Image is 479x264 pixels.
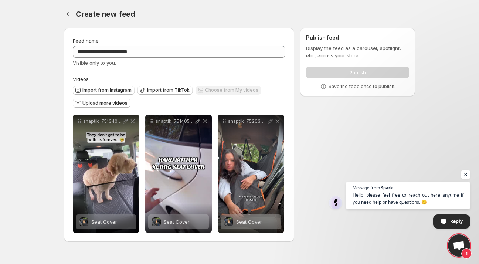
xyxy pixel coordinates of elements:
span: Message from [353,186,380,190]
span: Seat Cover [236,219,262,225]
p: Save the feed once to publish. [329,84,395,89]
div: snaptik_7513405237911178497_v2Seat CoverSeat Cover [73,115,139,233]
span: Visible only to you. [73,60,116,66]
span: Hello, please feel free to reach out here anytime if you need help or have questions. 😊 [353,192,463,206]
div: Open chat [448,234,470,257]
p: snaptik_7514057328375680302_v2 [156,118,194,124]
span: Import from Instagram [82,87,132,93]
button: Settings [64,9,74,19]
span: Spark [381,186,393,190]
div: snaptik_7514057328375680302_v2Seat CoverSeat Cover [145,115,212,233]
button: Upload more videos [73,99,130,108]
img: Seat Cover [79,217,88,226]
span: Seat Cover [164,219,190,225]
h2: Publish feed [306,34,409,41]
img: Seat Cover [152,217,161,226]
img: Seat Cover [224,217,233,226]
span: Reply [450,215,463,228]
span: Upload more videos [82,100,128,106]
span: 1 [461,248,472,259]
span: Import from TikTok [147,87,190,93]
span: Videos [73,76,89,82]
button: Import from Instagram [73,86,135,95]
div: snaptik_7520397402549898551_v2Seat CoverSeat Cover [218,115,284,233]
p: snaptik_7520397402549898551_v2 [228,118,266,124]
span: Seat Cover [91,219,117,225]
button: Import from TikTok [137,86,193,95]
span: Feed name [73,38,99,44]
p: snaptik_7513405237911178497_v2 [83,118,122,124]
span: Create new feed [76,10,135,18]
p: Display the feed as a carousel, spotlight, etc., across your store. [306,44,409,59]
